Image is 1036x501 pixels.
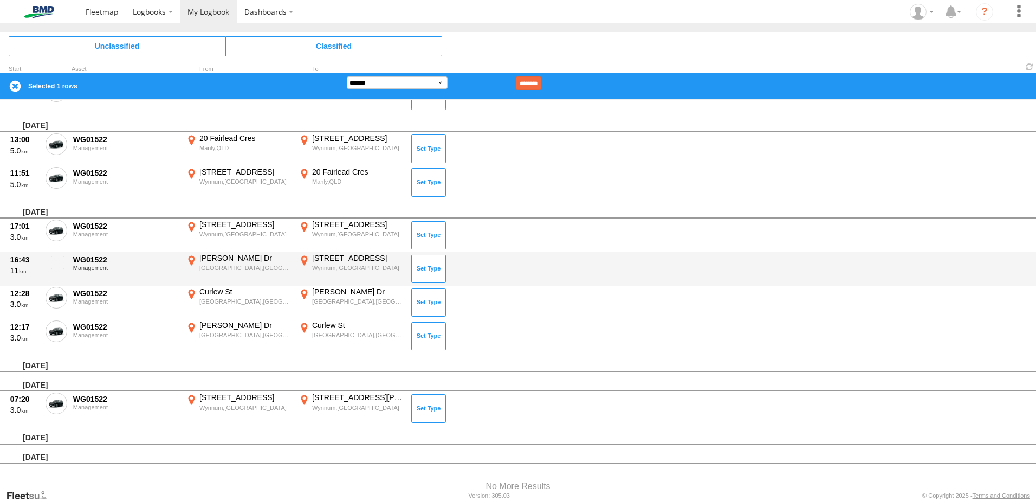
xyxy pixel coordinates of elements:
[10,266,40,275] div: 11
[73,298,178,305] div: Management
[10,179,40,189] div: 5.0
[199,178,291,185] div: Wynnum,[GEOGRAPHIC_DATA]
[297,220,405,251] label: Click to View Event Location
[411,221,446,249] button: Click to Set
[10,232,40,242] div: 3.0
[184,67,293,72] div: From
[73,394,178,404] div: WG01522
[73,404,178,410] div: Management
[199,133,291,143] div: 20 Fairlead Cres
[312,287,404,297] div: [PERSON_NAME] Dr
[411,168,446,196] button: Click to Set
[73,322,178,332] div: WG01522
[312,404,404,412] div: Wynnum,[GEOGRAPHIC_DATA]
[199,220,291,229] div: [STREET_ADDRESS]
[10,394,40,404] div: 07:20
[297,287,405,318] label: Click to View Event Location
[199,167,291,177] div: [STREET_ADDRESS]
[225,36,442,56] span: Click to view Classified Trips
[297,320,405,352] label: Click to View Event Location
[411,394,446,422] button: Click to Set
[411,134,446,163] button: Click to Set
[73,134,178,144] div: WG01522
[312,331,404,339] div: [GEOGRAPHIC_DATA],[GEOGRAPHIC_DATA]
[10,288,40,298] div: 12:28
[73,231,178,237] div: Management
[73,145,178,151] div: Management
[199,331,291,339] div: [GEOGRAPHIC_DATA],[GEOGRAPHIC_DATA]
[411,255,446,283] button: Click to Set
[10,168,40,178] div: 11:51
[312,298,404,305] div: [GEOGRAPHIC_DATA],[GEOGRAPHIC_DATA]
[312,320,404,330] div: Curlew St
[184,253,293,285] label: Click to View Event Location
[312,133,404,143] div: [STREET_ADDRESS]
[9,67,41,72] div: Click to Sort
[10,146,40,156] div: 5.0
[199,253,291,263] div: [PERSON_NAME] Dr
[922,492,1030,499] div: © Copyright 2025 -
[312,144,404,152] div: Wynnum,[GEOGRAPHIC_DATA]
[10,333,40,343] div: 3.0
[73,255,178,265] div: WG01522
[199,144,291,152] div: Manly,QLD
[199,404,291,412] div: Wynnum,[GEOGRAPHIC_DATA]
[199,320,291,330] div: [PERSON_NAME] Dr
[10,221,40,231] div: 17:01
[11,6,67,18] img: bmd-logo.svg
[312,167,404,177] div: 20 Fairlead Cres
[184,133,293,165] label: Click to View Event Location
[297,167,405,198] label: Click to View Event Location
[184,167,293,198] label: Click to View Event Location
[10,134,40,144] div: 13:00
[9,36,225,56] span: Click to view Unclassified Trips
[976,3,993,21] i: ?
[297,133,405,165] label: Click to View Event Location
[10,322,40,332] div: 12:17
[312,253,404,263] div: [STREET_ADDRESS]
[184,393,293,424] label: Click to View Event Location
[1023,62,1036,72] span: Refresh
[9,80,22,93] label: Clear Selection
[184,320,293,352] label: Click to View Event Location
[199,393,291,402] div: [STREET_ADDRESS]
[10,255,40,265] div: 16:43
[184,220,293,251] label: Click to View Event Location
[312,264,404,272] div: Wynnum,[GEOGRAPHIC_DATA]
[297,67,405,72] div: To
[411,288,446,317] button: Click to Set
[469,492,510,499] div: Version: 305.03
[411,322,446,350] button: Click to Set
[73,178,178,185] div: Management
[73,221,178,231] div: WG01522
[6,490,56,501] a: Visit our Website
[312,178,404,185] div: Manly,QLD
[312,220,404,229] div: [STREET_ADDRESS]
[906,4,937,20] div: Asten Pickard
[973,492,1030,499] a: Terms and Conditions
[297,393,405,424] label: Click to View Event Location
[73,332,178,338] div: Management
[184,287,293,318] label: Click to View Event Location
[73,265,178,271] div: Management
[10,405,40,415] div: 3.0
[199,298,291,305] div: [GEOGRAPHIC_DATA],[GEOGRAPHIC_DATA]
[73,288,178,298] div: WG01522
[199,230,291,238] div: Wynnum,[GEOGRAPHIC_DATA]
[73,168,178,178] div: WG01522
[312,393,404,402] div: [STREET_ADDRESS][PERSON_NAME]
[199,264,291,272] div: [GEOGRAPHIC_DATA],[GEOGRAPHIC_DATA]
[199,287,291,297] div: Curlew St
[312,230,404,238] div: Wynnum,[GEOGRAPHIC_DATA]
[297,253,405,285] label: Click to View Event Location
[72,67,180,72] div: Asset
[10,299,40,309] div: 3.0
